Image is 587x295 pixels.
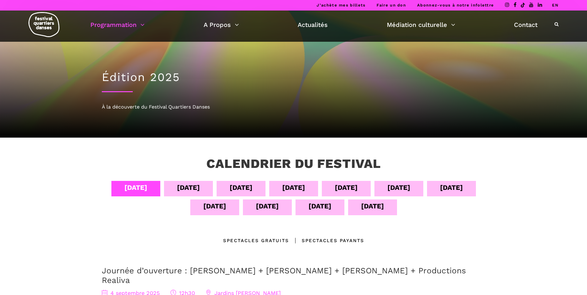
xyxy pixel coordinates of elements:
div: [DATE] [282,182,305,193]
div: [DATE] [309,201,331,212]
h3: Calendrier du festival [206,156,381,172]
div: [DATE] [124,182,147,193]
a: Programmation [90,19,145,30]
div: [DATE] [387,182,410,193]
a: EN [552,3,559,7]
div: Spectacles Payants [289,237,364,244]
div: [DATE] [177,182,200,193]
a: Contact [514,19,537,30]
img: logo-fqd-med [28,12,59,37]
a: Faire un don [377,3,406,7]
div: [DATE] [361,201,384,212]
a: A Propos [204,19,239,30]
h1: Édition 2025 [102,71,486,84]
a: Actualités [298,19,328,30]
a: Journée d’ouverture : [PERSON_NAME] + [PERSON_NAME] + [PERSON_NAME] + Productions Realiva [102,266,466,285]
div: [DATE] [203,201,226,212]
div: [DATE] [256,201,279,212]
div: [DATE] [440,182,463,193]
a: Abonnez-vous à notre infolettre [417,3,494,7]
div: Spectacles gratuits [223,237,289,244]
div: [DATE] [335,182,358,193]
div: À la découverte du Festival Quartiers Danses [102,103,486,111]
div: [DATE] [230,182,252,193]
a: Médiation culturelle [387,19,455,30]
a: J’achète mes billets [317,3,365,7]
